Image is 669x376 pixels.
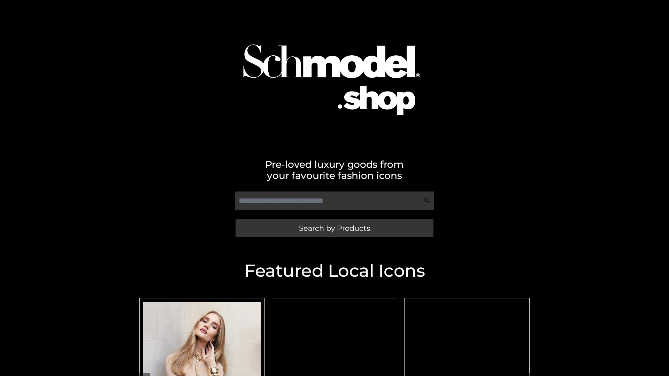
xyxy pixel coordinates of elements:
a: Search by Products [236,219,433,237]
span: Search by Products [299,225,370,232]
h2: Featured Local Icons​ [136,262,533,280]
img: Search Icon [424,197,431,204]
h2: Pre-loved luxury goods from your favourite fashion icons [136,159,533,181]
